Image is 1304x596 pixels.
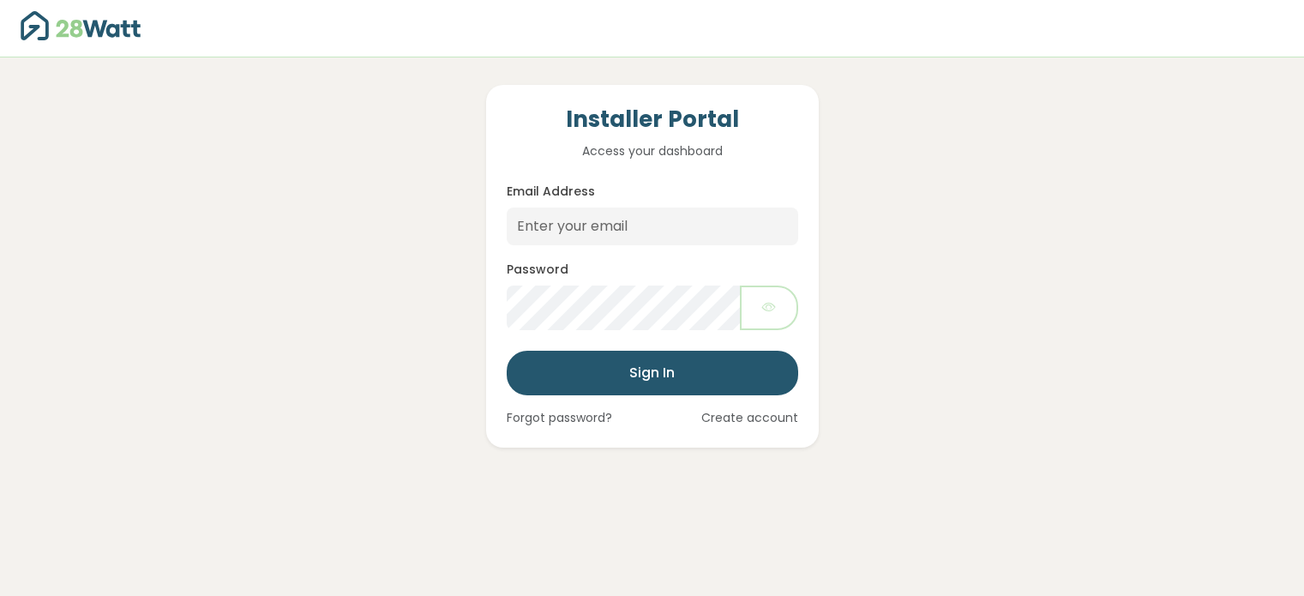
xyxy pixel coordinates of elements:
[507,105,798,135] h4: Installer Portal
[21,11,141,40] img: 28Watt
[507,409,612,427] a: Forgot password?
[507,351,798,395] button: Sign In
[507,141,798,160] p: Access your dashboard
[701,409,798,427] a: Create account
[507,261,568,279] label: Password
[740,286,798,330] button: Show password
[507,183,595,201] label: Email Address
[507,208,798,245] input: Enter your email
